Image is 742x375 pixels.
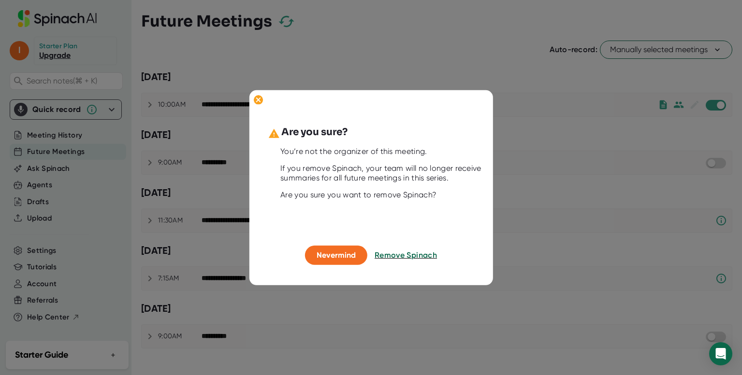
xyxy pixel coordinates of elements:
[305,246,367,265] button: Nevermind
[280,147,485,156] div: You’re not the organizer of this meeting.
[280,164,485,183] div: If you remove Spinach, your team will no longer receive summaries for all future meetings in this...
[375,246,437,265] button: Remove Spinach
[280,190,485,200] div: Are you sure you want to remove Spinach?
[709,342,732,365] div: Open Intercom Messenger
[317,250,356,260] span: Nevermind
[375,250,437,260] span: Remove Spinach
